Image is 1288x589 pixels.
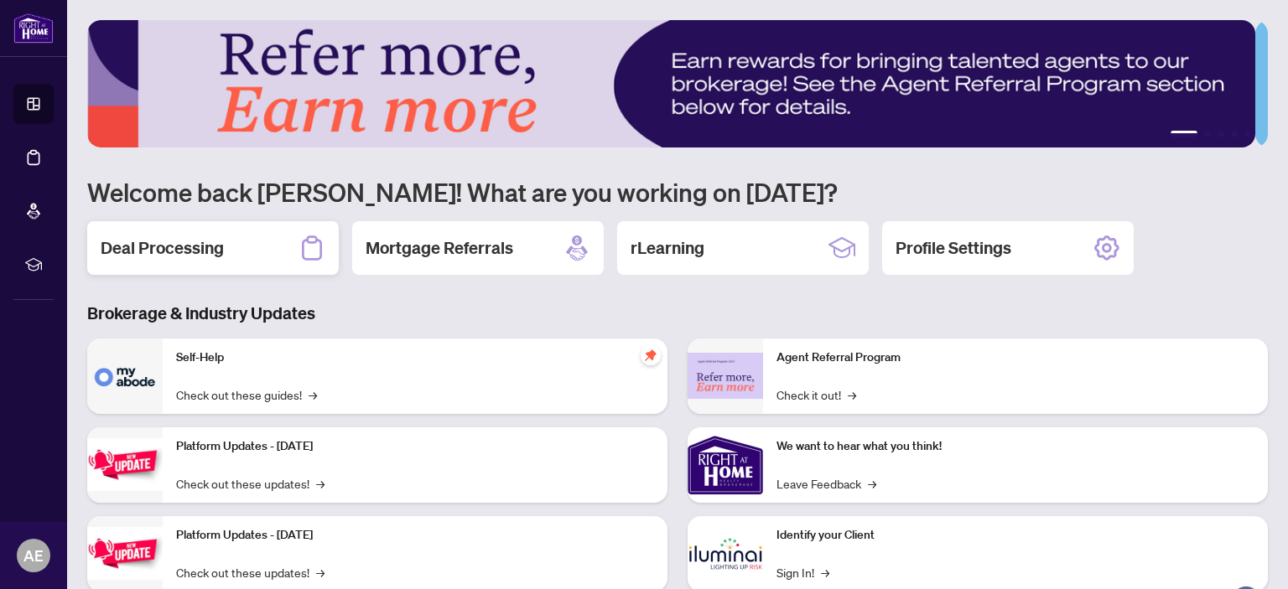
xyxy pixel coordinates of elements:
[13,13,54,44] img: logo
[309,385,317,404] span: →
[868,474,876,493] span: →
[641,345,661,365] span: pushpin
[87,176,1268,208] h1: Welcome back [PERSON_NAME]! What are you working on [DATE]?
[776,563,829,581] a: Sign In!→
[776,437,1254,456] p: We want to hear what you think!
[1204,131,1211,137] button: 2
[776,526,1254,545] p: Identify your Client
[87,20,1255,147] img: Slide 0
[176,563,325,581] a: Check out these updates!→
[896,236,1011,260] h2: Profile Settings
[631,236,704,260] h2: rLearning
[688,353,763,399] img: Agent Referral Program
[776,474,876,493] a: Leave Feedback→
[1218,131,1224,137] button: 3
[87,338,163,414] img: Self-Help
[1171,131,1197,137] button: 1
[101,236,224,260] h2: Deal Processing
[776,349,1254,367] p: Agent Referral Program
[1221,530,1271,581] button: Open asap
[1244,131,1251,137] button: 5
[176,349,654,367] p: Self-Help
[87,302,1268,325] h3: Brokerage & Industry Updates
[776,385,856,404] a: Check it out!→
[176,526,654,545] p: Platform Updates - [DATE]
[87,527,163,580] img: Platform Updates - July 8, 2025
[688,427,763,503] img: We want to hear what you think!
[821,563,829,581] span: →
[366,236,513,260] h2: Mortgage Referrals
[176,474,325,493] a: Check out these updates!→
[848,385,856,404] span: →
[316,474,325,493] span: →
[1231,131,1238,137] button: 4
[23,544,44,567] span: AE
[176,385,317,404] a: Check out these guides!→
[176,437,654,456] p: Platform Updates - [DATE]
[316,563,325,581] span: →
[87,438,163,491] img: Platform Updates - July 21, 2025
